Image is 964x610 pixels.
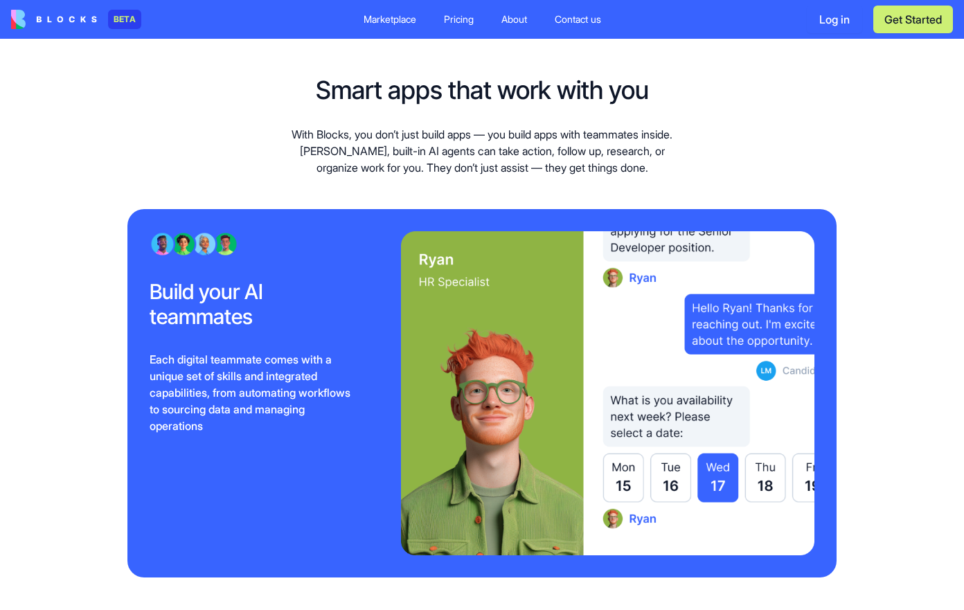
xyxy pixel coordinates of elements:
[283,126,681,176] p: With Blocks, you don’t just build apps — you build apps with teammates inside. [PERSON_NAME], bui...
[433,7,485,32] a: Pricing
[364,12,416,26] div: Marketplace
[352,7,427,32] a: Marketplace
[150,231,238,257] img: image
[316,76,649,104] h2: Smart apps that work with you
[873,6,953,33] button: Get Started
[555,12,601,26] div: Contact us
[490,7,538,32] a: About
[501,12,527,26] div: About
[807,6,862,33] button: Log in
[108,10,141,29] div: BETA
[544,7,612,32] a: Contact us
[11,10,141,29] a: BETA
[11,10,97,29] img: logo
[150,351,357,434] span: Each digital teammate comes with a unique set of skills and integrated capabilities, from automat...
[150,279,357,329] h2: Build your AI teammates
[444,12,474,26] div: Pricing
[401,231,814,555] img: image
